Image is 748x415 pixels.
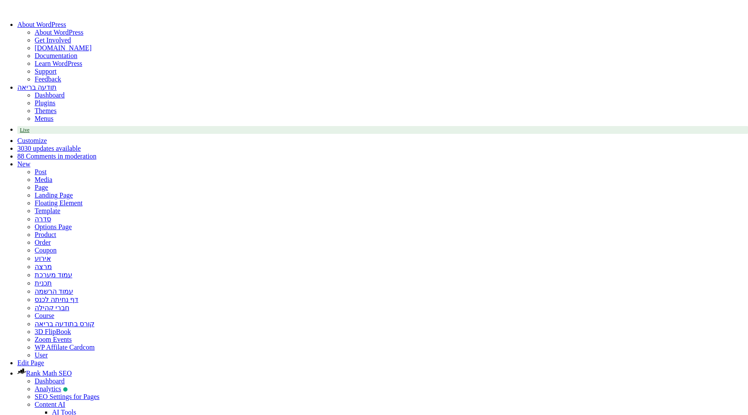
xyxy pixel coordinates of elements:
[17,107,748,123] ul: תודעה בריאה
[35,215,51,223] a: סדרה
[35,320,94,327] a: קורס בתודעה בריאה
[35,246,57,254] a: Coupon
[17,126,748,134] a: Live
[17,29,748,44] ul: About WordPress
[35,115,54,122] a: Menus
[35,336,72,343] a: Zoom Events
[35,351,48,359] a: User
[35,231,56,238] a: Product
[35,393,100,400] a: Edit default SEO settings for this post type
[17,160,30,168] span: New
[17,370,72,377] a: Rank Math Dashboard
[17,152,21,160] span: 8
[35,312,54,319] a: Course
[35,304,69,311] a: חברי קהילה
[35,255,51,262] a: אירוע
[35,176,52,183] a: Media
[17,91,748,107] ul: תודעה בריאה
[35,344,95,351] a: WP Affilate Cardcom
[35,199,83,207] a: Floating Element
[35,223,72,230] a: Options Page
[35,184,48,191] a: Page
[35,107,57,114] a: Themes
[35,385,68,392] a: Review analytics and sitemaps
[35,52,77,59] a: Documentation
[35,279,52,287] a: תכנית
[17,359,44,366] a: Edit Page
[35,401,65,408] a: Content AI
[17,21,66,28] span: About WordPress
[35,168,47,175] a: Post
[35,44,92,52] a: [DOMAIN_NAME]
[35,75,61,83] a: Feedback
[17,145,24,152] span: 30
[35,263,52,270] a: מרצה
[35,99,55,107] a: Plugins
[35,207,60,214] a: Template
[17,44,748,83] ul: About WordPress
[35,36,71,44] a: Get Involved
[35,60,82,67] a: Learn WordPress
[24,145,81,152] span: 30 updates available
[17,137,47,144] a: Customize
[26,370,72,377] span: Rank Math SEO
[35,68,57,75] a: Support
[21,152,97,160] span: 8 Comments in moderation
[35,288,73,295] a: עמוד הרשמה
[35,29,84,36] a: About WordPress
[35,239,51,246] a: Order
[35,91,64,99] a: Dashboard
[35,191,73,199] a: Landing Page
[35,271,72,279] a: עמוד מערכת
[35,328,71,335] a: 3D FlipBook
[35,377,64,385] a: Dashboard
[35,296,78,303] a: דף נחיתה לכנס
[17,168,748,359] ul: New
[17,84,57,91] a: תודעה בריאה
